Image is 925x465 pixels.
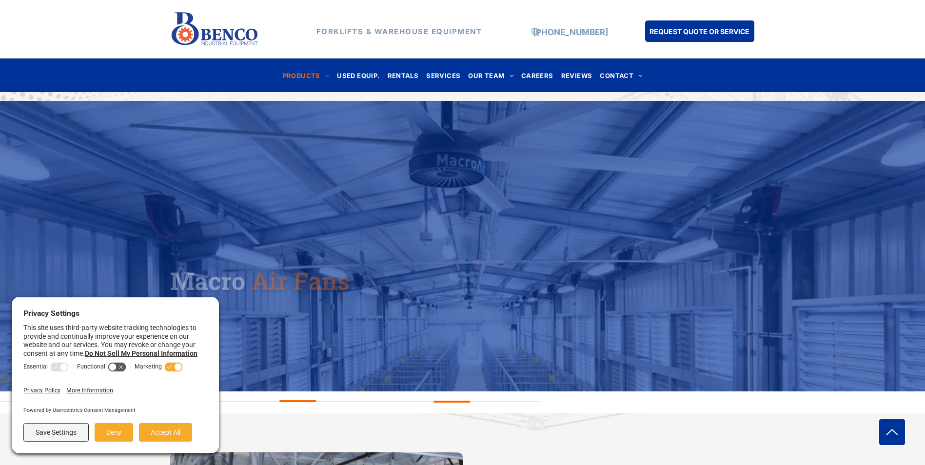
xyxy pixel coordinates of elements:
a: SERVICES [422,69,464,82]
a: REVIEWS [557,69,596,82]
a: PRODUCTS [279,69,334,82]
a: CAREERS [517,69,557,82]
span: Air Fans [251,265,350,297]
a: RENTALS [384,69,423,82]
a: CONTACT [596,69,646,82]
strong: FORKLIFTS & WAREHOUSE EQUIPMENT [316,27,482,36]
a: REQUEST QUOTE OR SERVICE [645,20,754,42]
span: REQUEST QUOTE OR SERVICE [649,22,749,40]
span: Macro [170,265,245,297]
a: USED EQUIP. [333,69,383,82]
a: OUR TEAM [464,69,517,82]
a: [PHONE_NUMBER] [533,27,608,37]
